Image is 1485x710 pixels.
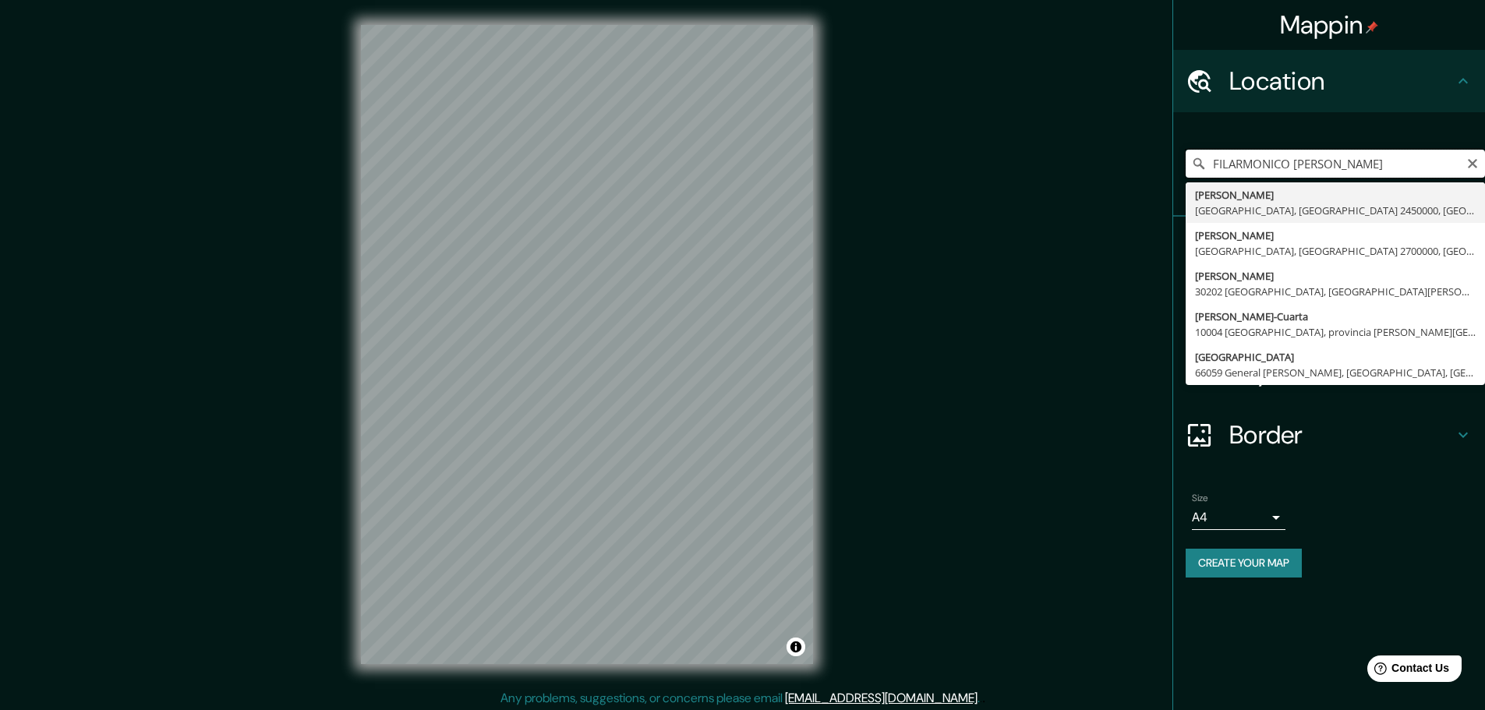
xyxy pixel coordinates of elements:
p: Any problems, suggestions, or concerns please email . [500,689,980,708]
div: 66059 General [PERSON_NAME], [GEOGRAPHIC_DATA], [GEOGRAPHIC_DATA] [1195,365,1476,380]
label: Size [1192,492,1208,505]
div: 30202 [GEOGRAPHIC_DATA], [GEOGRAPHIC_DATA][PERSON_NAME], [GEOGRAPHIC_DATA] [1195,284,1476,299]
div: [PERSON_NAME] [1195,187,1476,203]
h4: Location [1229,65,1454,97]
input: Pick your city or area [1186,150,1485,178]
h4: Layout [1229,357,1454,388]
div: Pins [1173,217,1485,279]
h4: Border [1229,419,1454,450]
h4: Mappin [1280,9,1379,41]
div: Layout [1173,341,1485,404]
div: Border [1173,404,1485,466]
img: pin-icon.png [1366,21,1378,34]
div: . [982,689,985,708]
div: Style [1173,279,1485,341]
div: [GEOGRAPHIC_DATA], [GEOGRAPHIC_DATA] 2450000, [GEOGRAPHIC_DATA] [1195,203,1476,218]
div: [GEOGRAPHIC_DATA] [1195,349,1476,365]
div: . [980,689,982,708]
div: Location [1173,50,1485,112]
button: Create your map [1186,549,1302,578]
div: 10004 [GEOGRAPHIC_DATA], provincia [PERSON_NAME][GEOGRAPHIC_DATA], [GEOGRAPHIC_DATA] [1195,324,1476,340]
div: [PERSON_NAME] [1195,228,1476,243]
a: [EMAIL_ADDRESS][DOMAIN_NAME] [785,690,978,706]
div: A4 [1192,505,1285,530]
iframe: Help widget launcher [1346,649,1468,693]
div: [PERSON_NAME]-Cuarta [1195,309,1476,324]
button: Toggle attribution [787,638,805,656]
button: Clear [1466,155,1479,170]
div: [GEOGRAPHIC_DATA], [GEOGRAPHIC_DATA] 2700000, [GEOGRAPHIC_DATA] [1195,243,1476,259]
div: [PERSON_NAME] [1195,268,1476,284]
canvas: Map [361,25,813,664]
